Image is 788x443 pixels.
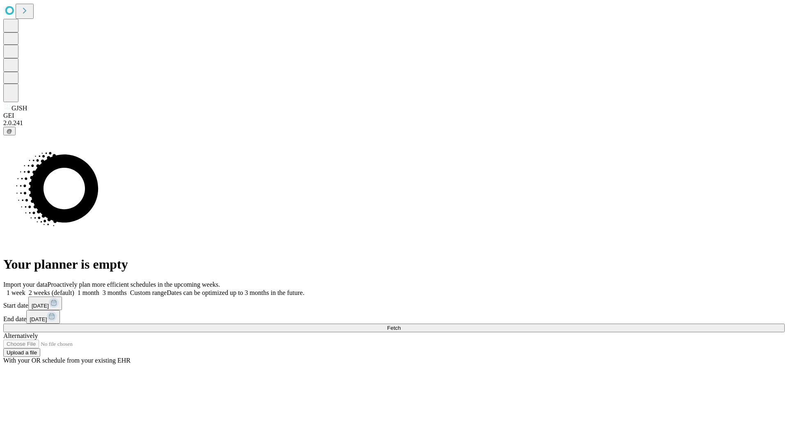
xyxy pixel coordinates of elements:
span: [DATE] [32,303,49,309]
div: 2.0.241 [3,119,785,127]
span: Fetch [387,325,401,331]
span: Dates can be optimized up to 3 months in the future. [167,289,304,296]
div: GEI [3,112,785,119]
button: [DATE] [28,297,62,310]
span: Custom range [130,289,167,296]
span: [DATE] [30,316,47,322]
button: @ [3,127,16,135]
span: 3 months [103,289,127,296]
span: Alternatively [3,332,38,339]
div: End date [3,310,785,324]
span: With your OR schedule from your existing EHR [3,357,131,364]
span: @ [7,128,12,134]
span: Import your data [3,281,48,288]
div: Start date [3,297,785,310]
button: [DATE] [26,310,60,324]
h1: Your planner is empty [3,257,785,272]
span: 1 month [78,289,99,296]
span: 1 week [7,289,25,296]
span: 2 weeks (default) [29,289,74,296]
button: Fetch [3,324,785,332]
span: GJSH [11,105,27,112]
button: Upload a file [3,348,40,357]
span: Proactively plan more efficient schedules in the upcoming weeks. [48,281,220,288]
